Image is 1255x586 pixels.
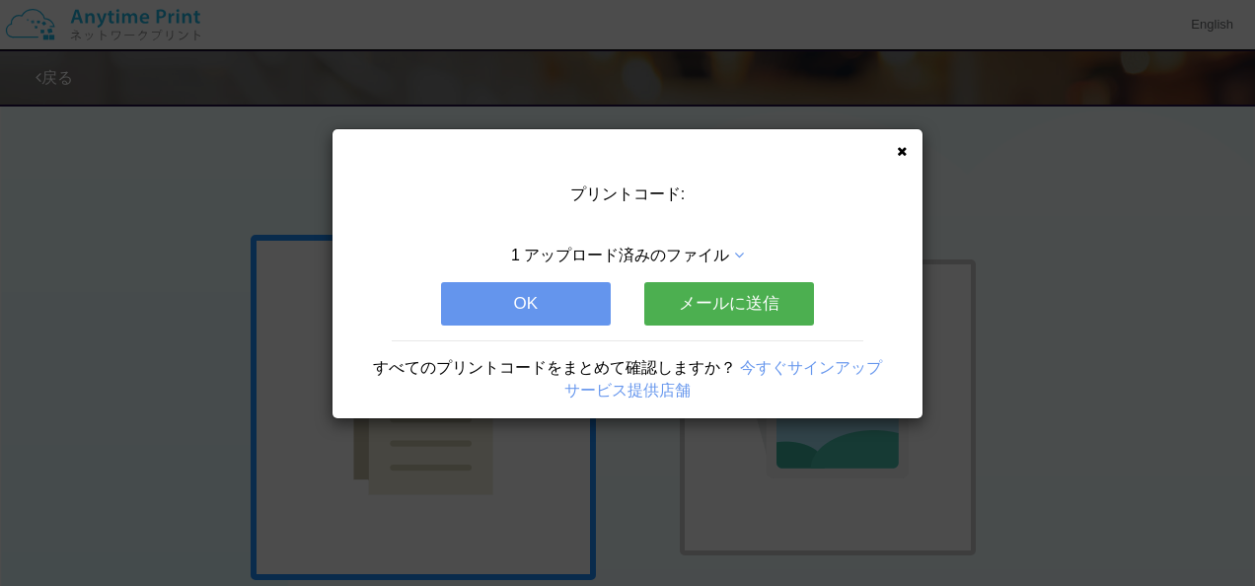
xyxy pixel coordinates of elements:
button: OK [441,282,611,326]
span: プリントコード: [570,185,685,202]
button: メールに送信 [644,282,814,326]
span: すべてのプリントコードをまとめて確認しますか？ [373,359,736,376]
a: 今すぐサインアップ [740,359,882,376]
span: 1 アップロード済みのファイル [511,247,729,263]
a: サービス提供店舗 [564,382,691,399]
